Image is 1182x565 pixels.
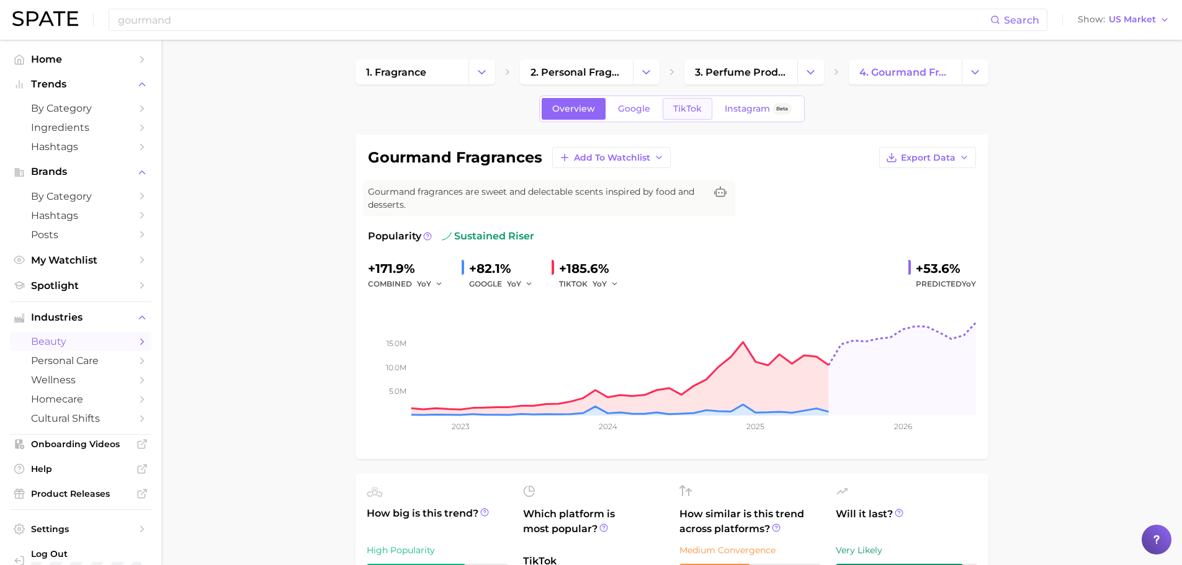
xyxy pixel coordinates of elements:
[10,409,151,428] a: cultural shifts
[10,137,151,156] a: Hashtags
[559,259,627,278] div: +185.6%
[31,141,130,153] span: Hashtags
[10,520,151,538] a: Settings
[10,187,151,206] a: by Category
[368,150,542,165] h1: gourmand fragrances
[31,53,130,65] span: Home
[10,389,151,409] a: homecare
[442,229,534,244] span: sustained riser
[679,543,821,558] div: Medium Convergence
[31,336,130,347] span: beauty
[1078,16,1105,23] span: Show
[10,332,151,351] a: beauty
[31,166,130,177] span: Brands
[520,60,633,84] a: 2. personal fragrance
[673,104,702,114] span: TikTok
[679,507,821,536] span: How similar is this trend across platforms?
[31,463,130,474] span: Help
[552,147,671,168] button: Add to Watchlist
[879,147,976,168] button: Export Data
[542,98,606,120] a: Overview
[684,60,797,84] a: 3. perfume products
[31,79,130,90] span: Trends
[1109,16,1156,23] span: US Market
[559,277,627,291] div: TIKTOK
[10,251,151,270] a: My Watchlist
[893,422,911,431] tspan: 2026
[859,66,951,78] span: 4. gourmand fragrances
[695,66,787,78] span: 3. perfume products
[10,118,151,137] a: Ingredients
[10,225,151,244] a: Posts
[10,206,151,225] a: Hashtags
[1004,14,1039,26] span: Search
[618,104,650,114] span: Google
[356,60,468,84] a: 1. fragrance
[31,355,130,367] span: personal care
[507,277,534,291] button: YoY
[593,278,607,289] span: YoY
[10,50,151,69] a: Home
[31,548,153,559] span: Log Out
[368,229,421,244] span: Popularity
[451,422,469,431] tspan: 2023
[633,60,660,84] button: Change Category
[31,280,130,291] span: Spotlight
[962,279,976,288] span: YoY
[367,506,508,536] span: How big is this trend?
[10,351,151,370] a: personal care
[552,104,595,114] span: Overview
[725,104,770,114] span: Instagram
[31,102,130,114] span: by Category
[31,122,130,133] span: Ingredients
[31,412,130,424] span: cultural shifts
[598,422,617,431] tspan: 2024
[12,11,78,26] img: SPATE
[368,259,452,278] div: +171.9%
[531,66,622,78] span: 2. personal fragrance
[746,422,764,431] tspan: 2025
[117,9,990,30] input: Search here for a brand, industry, or ingredient
[368,185,705,211] span: Gourmand fragrances are sweet and delectable scents inspired by food and desserts.
[469,259,542,278] div: +82.1%
[366,66,426,78] span: 1. fragrance
[31,210,130,221] span: Hashtags
[962,60,988,84] button: Change Category
[31,488,130,499] span: Product Releases
[663,98,712,120] a: TikTok
[10,99,151,118] a: by Category
[10,435,151,453] a: Onboarding Videos
[417,278,431,289] span: YoY
[10,75,151,94] button: Trends
[916,277,976,291] span: Predicted
[31,438,130,450] span: Onboarding Videos
[916,259,976,278] div: +53.6%
[593,277,619,291] button: YoY
[10,484,151,503] a: Product Releases
[714,98,802,120] a: InstagramBeta
[367,543,508,558] div: High Popularity
[607,98,661,120] a: Google
[31,229,130,241] span: Posts
[10,370,151,389] a: wellness
[31,254,130,266] span: My Watchlist
[10,276,151,295] a: Spotlight
[574,153,650,163] span: Add to Watchlist
[31,523,130,535] span: Settings
[368,277,452,291] div: combined
[1075,12,1173,28] button: ShowUS Market
[417,277,444,291] button: YoY
[836,543,977,558] div: Very Likely
[442,231,452,241] img: sustained riser
[31,190,130,202] span: by Category
[836,507,977,536] span: Will it last?
[31,374,130,386] span: wellness
[469,277,542,291] div: GOOGLE
[10,308,151,327] button: Industries
[797,60,824,84] button: Change Category
[523,507,665,548] span: Which platform is most popular?
[10,162,151,181] button: Brands
[31,312,130,323] span: Industries
[776,104,788,114] span: Beta
[468,60,495,84] button: Change Category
